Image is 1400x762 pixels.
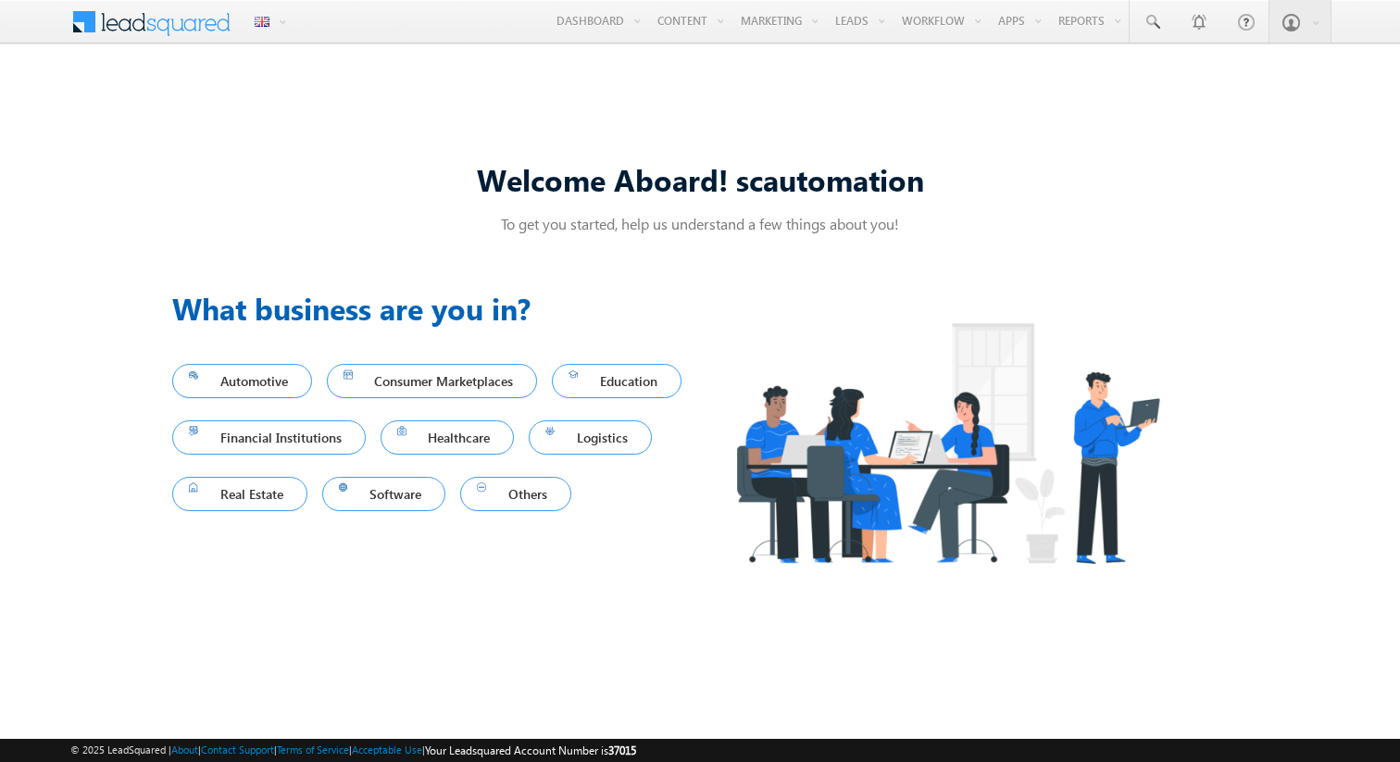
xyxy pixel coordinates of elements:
[171,743,198,756] a: About
[172,159,1228,199] div: Welcome Aboard! scautomation
[201,743,274,756] a: Contact Support
[172,286,700,331] h3: What business are you in?
[172,214,1228,233] p: To get you started, help us understand a few things about you!
[608,743,636,757] span: 37015
[700,286,1194,600] img: Industry.png
[425,743,636,757] span: Your Leadsquared Account Number is
[569,369,665,393] span: Education
[277,743,349,756] a: Terms of Service
[397,425,498,450] span: Healthcare
[352,743,422,756] a: Acceptable Use
[344,369,521,393] span: Consumer Marketplaces
[189,481,291,506] span: Real Estate
[70,742,636,759] span: © 2025 LeadSquared | | | | |
[477,481,555,506] span: Others
[545,425,635,450] span: Logistics
[189,425,349,450] span: Financial Institutions
[189,369,295,393] span: Automotive
[339,481,430,506] span: Software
